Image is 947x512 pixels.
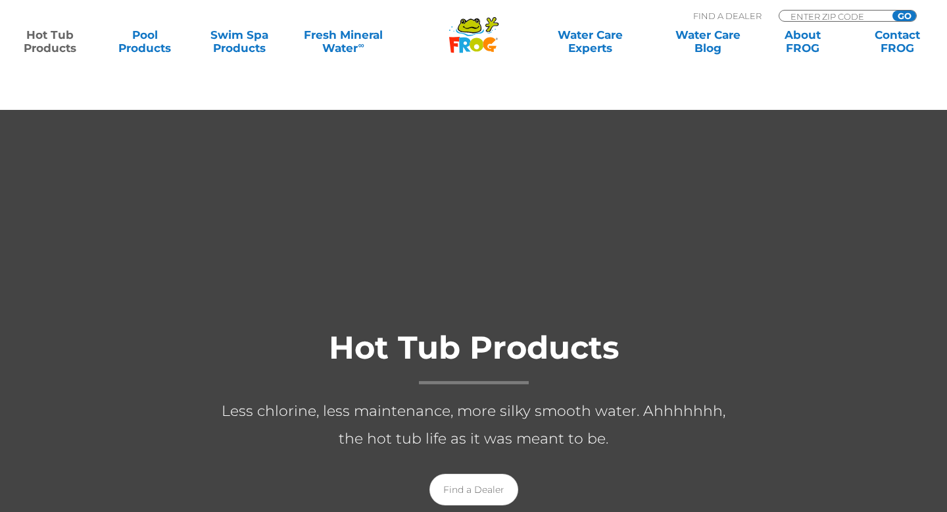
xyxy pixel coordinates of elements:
a: Water CareExperts [530,28,650,55]
p: Less chlorine, less maintenance, more silky smooth water. Ahhhhhhh, the hot tub life as it was me... [210,397,737,453]
input: GO [892,11,916,21]
a: Find a Dealer [429,474,518,505]
a: AboutFROG [765,28,839,55]
a: ContactFROG [860,28,934,55]
a: Swim SpaProducts [203,28,276,55]
a: PoolProducts [108,28,182,55]
a: Fresh MineralWater∞ [297,28,389,55]
h1: Hot Tub Products [210,330,737,384]
p: Find A Dealer [693,10,762,22]
sup: ∞ [358,40,364,50]
a: Hot TubProducts [13,28,87,55]
a: Water CareBlog [671,28,744,55]
input: Zip Code Form [789,11,878,22]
